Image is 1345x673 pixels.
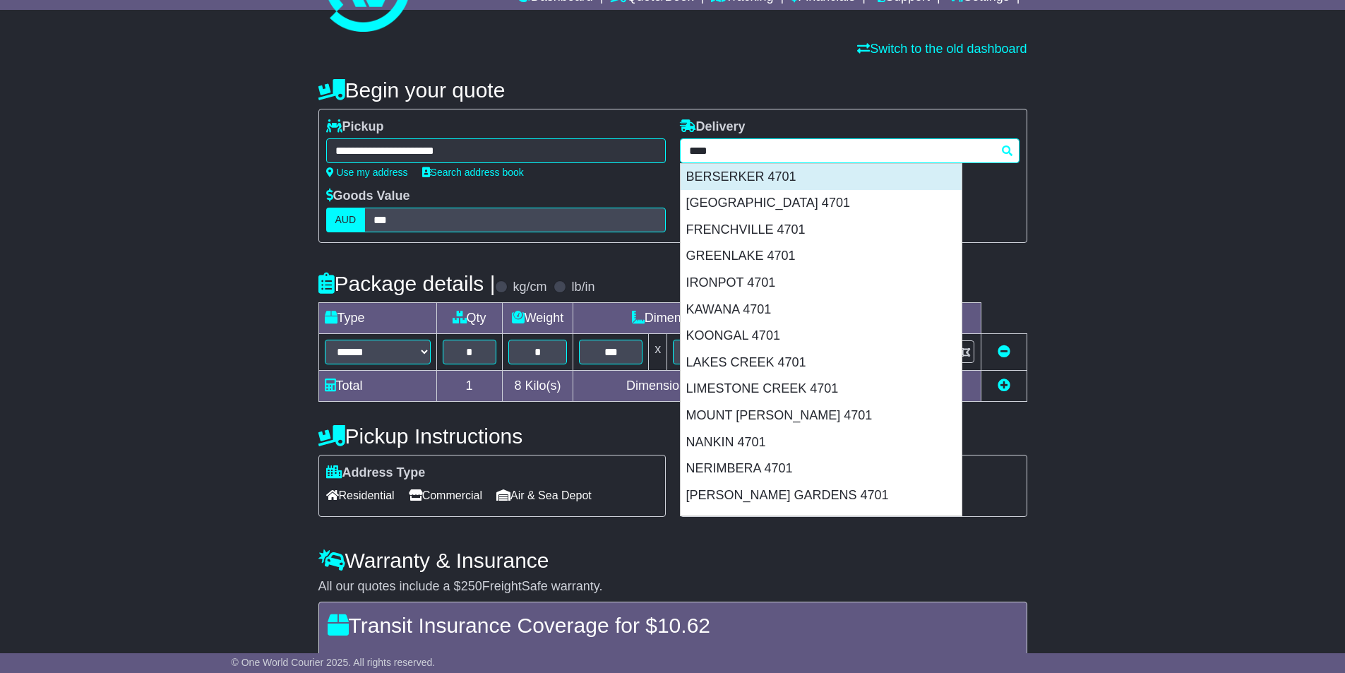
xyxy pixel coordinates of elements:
[328,614,1018,637] h4: Transit Insurance Coverage for $
[573,371,836,402] td: Dimensions in Centimetre(s)
[681,429,962,456] div: NANKIN 4701
[681,508,962,535] div: [STREET_ADDRESS]
[681,297,962,323] div: KAWANA 4701
[326,208,366,232] label: AUD
[681,455,962,482] div: NERIMBERA 4701
[571,280,594,295] label: lb/in
[680,119,746,135] label: Delivery
[326,119,384,135] label: Pickup
[998,379,1010,393] a: Add new item
[461,579,482,593] span: 250
[326,484,395,506] span: Residential
[657,614,710,637] span: 10.62
[681,217,962,244] div: FRENCHVILLE 4701
[326,465,426,481] label: Address Type
[318,78,1027,102] h4: Begin your quote
[409,484,482,506] span: Commercial
[681,190,962,217] div: [GEOGRAPHIC_DATA] 4701
[857,42,1027,56] a: Switch to the old dashboard
[318,272,496,295] h4: Package details |
[326,167,408,178] a: Use my address
[514,379,521,393] span: 8
[649,334,667,371] td: x
[318,424,666,448] h4: Pickup Instructions
[502,371,573,402] td: Kilo(s)
[681,482,962,509] div: [PERSON_NAME] GARDENS 4701
[681,403,962,429] div: MOUNT [PERSON_NAME] 4701
[681,164,962,191] div: BERSERKER 4701
[326,189,410,204] label: Goods Value
[998,345,1010,359] a: Remove this item
[573,303,836,334] td: Dimensions (L x W x H)
[436,371,502,402] td: 1
[681,323,962,350] div: KOONGAL 4701
[436,303,502,334] td: Qty
[681,376,962,403] div: LIMESTONE CREEK 4701
[232,657,436,668] span: © One World Courier 2025. All rights reserved.
[318,579,1027,595] div: All our quotes include a $ FreightSafe warranty.
[502,303,573,334] td: Weight
[496,484,592,506] span: Air & Sea Depot
[422,167,524,178] a: Search address book
[318,371,436,402] td: Total
[513,280,546,295] label: kg/cm
[681,243,962,270] div: GREENLAKE 4701
[681,270,962,297] div: IRONPOT 4701
[318,303,436,334] td: Type
[318,549,1027,572] h4: Warranty & Insurance
[681,350,962,376] div: LAKES CREEK 4701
